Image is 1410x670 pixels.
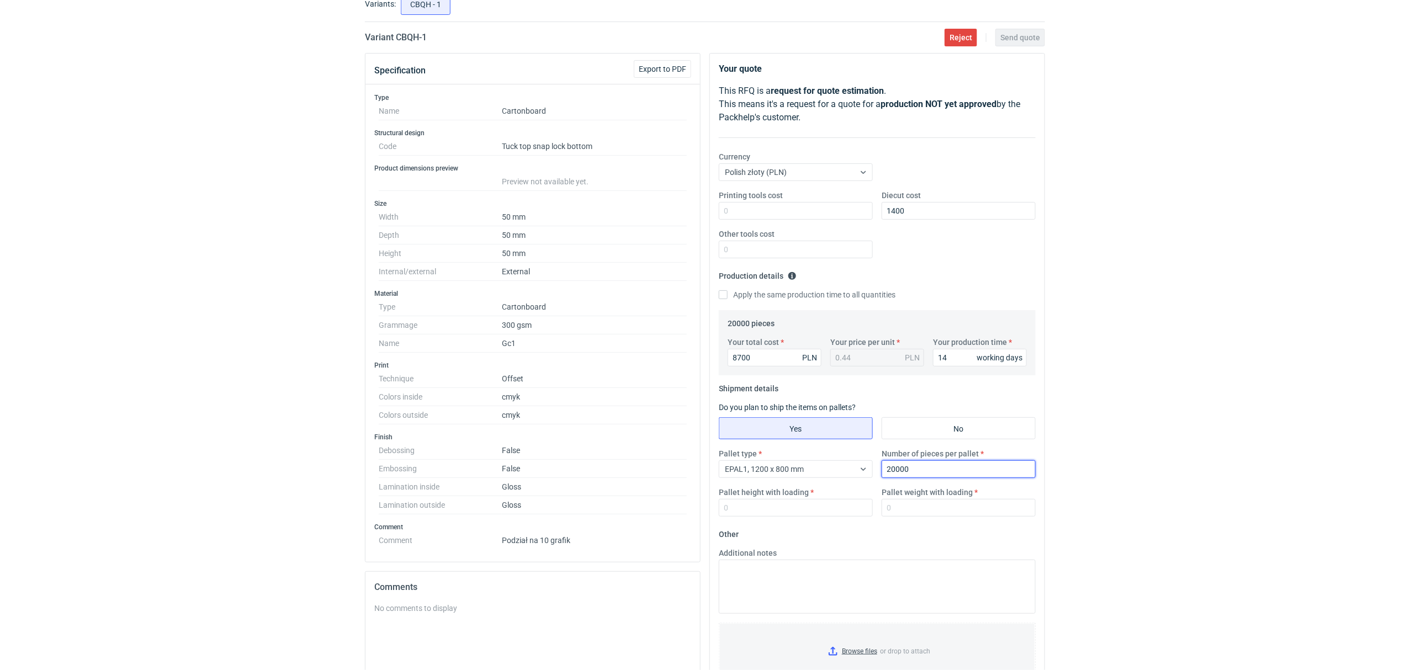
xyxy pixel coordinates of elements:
legend: 20000 pieces [728,315,775,328]
dt: Lamination outside [379,496,502,514]
label: Number of pieces per pallet [882,448,979,459]
strong: Your quote [719,63,762,74]
input: 0 [882,499,1036,517]
dt: Technique [379,370,502,388]
input: 0 [882,460,1036,478]
button: Send quote [995,29,1045,46]
span: Polish złoty (PLN) [725,168,787,177]
dt: Colors outside [379,406,502,424]
span: Preview not available yet. [502,177,589,186]
label: No [882,417,1036,439]
dd: 300 gsm [502,316,687,334]
label: Printing tools cost [719,190,783,201]
h3: Material [374,289,691,298]
dt: Internal/external [379,263,502,281]
input: 0 [719,202,873,220]
label: Your total cost [728,337,779,348]
dt: Depth [379,226,502,244]
div: No comments to display [374,603,691,614]
dt: Name [379,334,502,353]
input: 0 [728,349,821,366]
h3: Type [374,93,691,102]
dt: Height [379,244,502,263]
legend: Shipment details [719,380,778,393]
span: Reject [950,34,972,41]
div: working days [977,352,1022,363]
dt: Type [379,298,502,316]
legend: Production details [719,267,797,280]
div: PLN [802,352,817,363]
label: Pallet type [719,448,757,459]
input: 0 [933,349,1027,366]
h3: Comment [374,523,691,531]
span: Export to PDF [639,65,686,73]
dd: Gloss [502,496,687,514]
legend: Other [719,525,739,539]
dd: 50 mm [502,226,687,244]
h3: Structural design [374,129,691,137]
label: Pallet weight with loading [882,487,973,498]
h3: Product dimensions preview [374,164,691,173]
label: Diecut cost [882,190,921,201]
h3: Size [374,199,691,208]
span: Send quote [1000,34,1040,41]
strong: production NOT yet approved [881,99,996,109]
dd: cmyk [502,406,687,424]
h2: Variant CBQH - 1 [365,31,427,44]
div: PLN [905,352,920,363]
button: Export to PDF [634,60,691,78]
h2: Comments [374,581,691,594]
dd: Podział na 10 grafik [502,531,687,545]
dd: Cartonboard [502,102,687,120]
span: EPAL1, 1200 x 800 mm [725,465,804,474]
dt: Comment [379,531,502,545]
label: Yes [719,417,873,439]
h3: Print [374,361,691,370]
label: Do you plan to ship the items on pallets? [719,403,856,412]
label: Additional notes [719,547,777,559]
dd: False [502,460,687,478]
dt: Code [379,137,502,156]
dt: Embossing [379,460,502,478]
label: Currency [719,151,750,162]
dd: Gloss [502,478,687,496]
dd: 50 mm [502,208,687,226]
dd: cmyk [502,388,687,406]
dt: Width [379,208,502,226]
strong: request for quote estimation [771,86,884,96]
dt: Name [379,102,502,120]
button: Specification [374,57,426,84]
dt: Debossing [379,442,502,460]
dd: Cartonboard [502,298,687,316]
dt: Colors inside [379,388,502,406]
label: Other tools cost [719,228,775,240]
dt: Lamination inside [379,478,502,496]
input: 0 [719,499,873,517]
input: 0 [882,202,1036,220]
dd: False [502,442,687,460]
dt: Grammage [379,316,502,334]
label: Pallet height with loading [719,487,809,498]
label: Apply the same production time to all quantities [719,289,895,300]
dd: 50 mm [502,244,687,263]
button: Reject [945,29,977,46]
dd: Tuck top snap lock bottom [502,137,687,156]
dd: Offset [502,370,687,388]
input: 0 [719,241,873,258]
p: This RFQ is a . This means it's a request for a quote for a by the Packhelp's customer. [719,84,1036,124]
dd: External [502,263,687,281]
label: Your production time [933,337,1007,348]
dd: Gc1 [502,334,687,353]
h3: Finish [374,433,691,442]
label: Your price per unit [830,337,895,348]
